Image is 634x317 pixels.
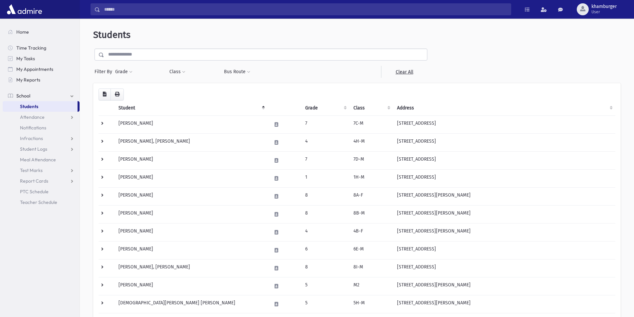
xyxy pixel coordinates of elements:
a: PTC Schedule [3,186,80,197]
input: Search [100,3,511,15]
td: 7D-M [349,151,393,169]
span: Meal Attendance [20,157,56,163]
img: AdmirePro [5,3,44,16]
a: Student Logs [3,144,80,154]
td: [STREET_ADDRESS][PERSON_NAME] [393,295,615,313]
span: Student Logs [20,146,47,152]
span: Infractions [20,135,43,141]
span: khamburger [591,4,617,9]
td: M2 [349,277,393,295]
td: 8 [301,259,349,277]
a: Infractions [3,133,80,144]
span: Home [16,29,29,35]
button: Class [169,66,186,78]
span: Report Cards [20,178,48,184]
td: [PERSON_NAME] [114,187,268,205]
a: Time Tracking [3,43,80,53]
a: School [3,90,80,101]
a: My Tasks [3,53,80,64]
a: Test Marks [3,165,80,176]
td: 8 [301,205,349,223]
td: [PERSON_NAME], [PERSON_NAME] [114,133,268,151]
td: [STREET_ADDRESS] [393,115,615,133]
td: 1H-M [349,169,393,187]
span: My Reports [16,77,40,83]
td: [PERSON_NAME], [PERSON_NAME] [114,259,268,277]
td: 7 [301,115,349,133]
button: Grade [115,66,133,78]
td: [STREET_ADDRESS][PERSON_NAME] [393,277,615,295]
td: 1 [301,169,349,187]
a: Teacher Schedule [3,197,80,208]
span: School [16,93,30,99]
td: 8A-F [349,187,393,205]
span: Time Tracking [16,45,46,51]
span: PTC Schedule [20,189,49,195]
td: 4H-M [349,133,393,151]
td: [PERSON_NAME] [114,277,268,295]
td: 5H-M [349,295,393,313]
td: 7C-M [349,115,393,133]
td: [STREET_ADDRESS][PERSON_NAME] [393,187,615,205]
td: [PERSON_NAME] [114,223,268,241]
td: [PERSON_NAME] [114,205,268,223]
td: 5 [301,295,349,313]
td: [PERSON_NAME] [114,241,268,259]
a: Attendance [3,112,80,122]
td: [PERSON_NAME] [114,115,268,133]
td: [DEMOGRAPHIC_DATA][PERSON_NAME] [PERSON_NAME] [114,295,268,313]
a: Meal Attendance [3,154,80,165]
td: 4B-F [349,223,393,241]
button: CSV [99,88,111,100]
td: [STREET_ADDRESS] [393,241,615,259]
td: [STREET_ADDRESS] [393,133,615,151]
td: [STREET_ADDRESS][PERSON_NAME] [393,223,615,241]
span: My Appointments [16,66,53,72]
td: [STREET_ADDRESS] [393,259,615,277]
td: 8 [301,187,349,205]
span: Students [20,103,38,109]
td: [PERSON_NAME] [114,169,268,187]
th: Class: activate to sort column ascending [349,100,393,116]
td: 8B-M [349,205,393,223]
span: Teacher Schedule [20,199,57,205]
td: 6 [301,241,349,259]
a: Students [3,101,78,112]
button: Print [110,88,124,100]
td: [STREET_ADDRESS] [393,169,615,187]
td: 8I-M [349,259,393,277]
a: Report Cards [3,176,80,186]
td: 5 [301,277,349,295]
a: Notifications [3,122,80,133]
span: User [591,9,617,15]
span: Attendance [20,114,45,120]
td: 6E-M [349,241,393,259]
th: Address: activate to sort column ascending [393,100,615,116]
a: My Appointments [3,64,80,75]
span: Filter By [95,68,115,75]
span: My Tasks [16,56,35,62]
td: 4 [301,133,349,151]
td: [PERSON_NAME] [114,151,268,169]
a: Home [3,27,80,37]
button: Bus Route [224,66,251,78]
td: [STREET_ADDRESS][PERSON_NAME] [393,205,615,223]
th: Grade: activate to sort column ascending [301,100,349,116]
td: [STREET_ADDRESS] [393,151,615,169]
span: Notifications [20,125,46,131]
span: Test Marks [20,167,43,173]
th: Student: activate to sort column descending [114,100,268,116]
span: Students [93,29,130,40]
td: 4 [301,223,349,241]
a: My Reports [3,75,80,85]
a: Clear All [381,66,427,78]
td: 7 [301,151,349,169]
